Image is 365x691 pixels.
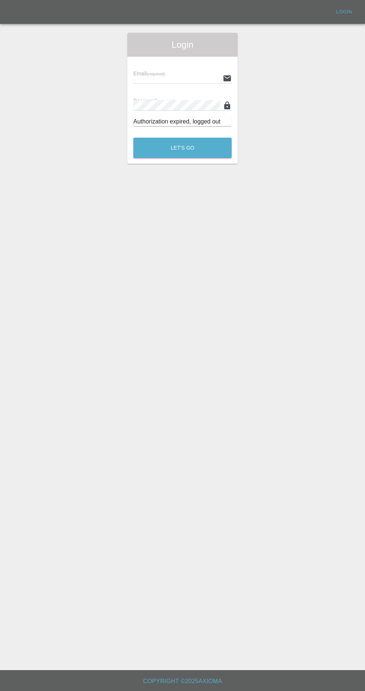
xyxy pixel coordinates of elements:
[6,676,359,687] h6: Copyright © 2025 Axioma
[133,98,175,104] span: Password
[133,71,165,76] span: Email
[147,72,165,76] small: (required)
[133,117,232,126] div: Authorization expired, logged out
[332,6,356,18] a: Login
[157,99,175,103] small: (required)
[133,138,232,158] button: Let's Go
[133,39,232,51] span: Login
